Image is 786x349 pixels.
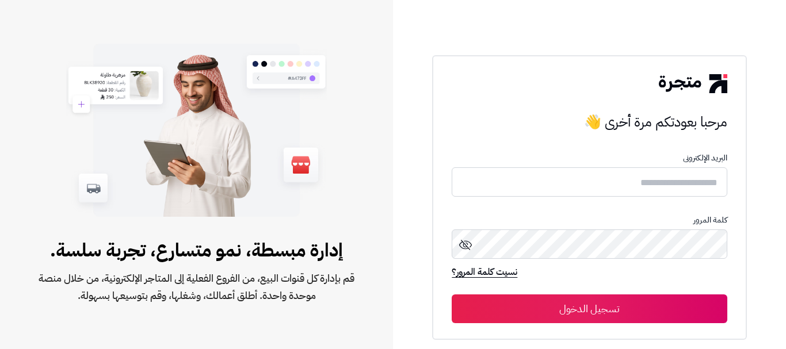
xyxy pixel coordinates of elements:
[37,236,356,264] span: إدارة مبسطة، نمو متسارع، تجربة سلسة.
[452,110,727,133] h3: مرحبا بعودتكم مرة أخرى 👋
[452,154,727,163] p: البريد الإلكترونى
[37,270,356,304] span: قم بإدارة كل قنوات البيع، من الفروع الفعلية إلى المتاجر الإلكترونية، من خلال منصة موحدة واحدة. أط...
[659,74,727,93] img: logo-2.png
[452,265,517,281] a: نسيت كلمة المرور؟
[452,294,727,323] button: تسجيل الدخول
[452,216,727,225] p: كلمة المرور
